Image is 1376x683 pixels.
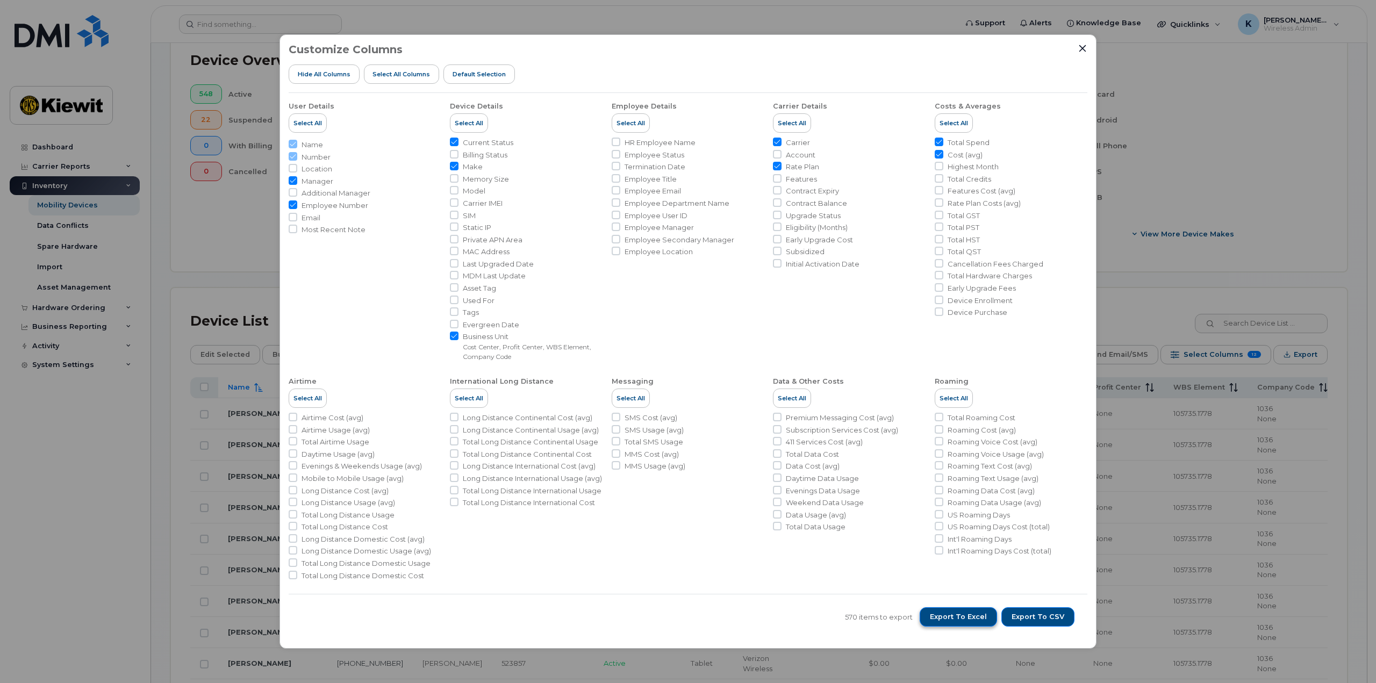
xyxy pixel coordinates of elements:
span: Select all Columns [372,70,430,78]
span: MAC Address [463,247,510,257]
span: Employee Email [625,186,681,196]
span: Employee User ID [625,211,687,221]
span: Business Unit [463,332,603,342]
span: Total Airtime Usage [302,437,369,447]
span: 570 items to export [845,612,913,622]
span: Static IP [463,222,491,233]
span: Roaming Text Usage (avg) [948,473,1038,484]
span: Upgrade Status [786,211,841,221]
span: Private APN Area [463,235,522,245]
div: Carrier Details [773,102,827,111]
iframe: Messenger Launcher [1329,636,1368,675]
span: Early Upgrade Fees [948,283,1016,293]
span: Make [463,162,483,172]
span: Employee Location [625,247,693,257]
span: Airtime Usage (avg) [302,425,370,435]
button: Select All [935,113,973,133]
span: Employee Number [302,200,368,211]
span: Long Distance Domestic Usage (avg) [302,546,431,556]
span: Early Upgrade Cost [786,235,853,245]
span: Cost (avg) [948,150,983,160]
span: Initial Activation Date [786,259,859,269]
span: Select All [940,119,968,127]
span: Airtime Cost (avg) [302,413,363,423]
span: Long Distance Usage (avg) [302,498,395,508]
span: Number [302,152,331,162]
span: Total Long Distance Continental Usage [463,437,598,447]
span: Total Data Usage [786,522,845,532]
span: Employee Title [625,174,677,184]
span: Select All [617,394,645,402]
span: Select All [778,394,806,402]
span: Features Cost (avg) [948,186,1015,196]
span: Total Long Distance Domestic Cost [302,571,424,581]
button: Export to Excel [920,607,997,627]
span: Export to CSV [1012,612,1064,622]
span: Rate Plan Costs (avg) [948,198,1021,209]
span: Total GST [948,211,980,221]
span: Select All [617,119,645,127]
span: Model [463,186,485,196]
div: Messaging [612,377,654,386]
span: Manager [302,176,333,186]
span: Select All [778,119,806,127]
span: Total QST [948,247,981,257]
span: Select All [293,394,322,402]
button: Select All [450,389,488,408]
span: Long Distance Cost (avg) [302,486,389,496]
span: SMS Cost (avg) [625,413,677,423]
span: 411 Services Cost (avg) [786,437,863,447]
span: Total Long Distance Domestic Usage [302,558,431,569]
span: Select All [940,394,968,402]
span: Location [302,164,332,174]
span: Contract Balance [786,198,847,209]
span: Employee Status [625,150,684,160]
span: Features [786,174,817,184]
button: Select All [612,113,650,133]
span: Email [302,213,320,223]
div: Costs & Averages [935,102,1001,111]
span: Roaming Text Cost (avg) [948,461,1032,471]
button: Select All [450,113,488,133]
span: Long Distance Continental Cost (avg) [463,413,592,423]
span: Select All [293,119,322,127]
span: MDM Last Update [463,271,526,281]
span: Total PST [948,222,979,233]
span: Employee Manager [625,222,694,233]
span: Roaming Data Cost (avg) [948,486,1035,496]
span: Roaming Voice Usage (avg) [948,449,1044,459]
h3: Customize Columns [289,44,403,55]
button: Close [1078,44,1087,53]
div: International Long Distance [450,377,554,386]
span: Total Long Distance Cost [302,522,388,532]
span: Total Credits [948,174,991,184]
span: Long Distance International Usage (avg) [463,473,602,484]
div: User Details [289,102,334,111]
div: Roaming [935,377,969,386]
span: Eligibility (Months) [786,222,848,233]
span: Data Usage (avg) [786,510,846,520]
small: Cost Center, Profit Center, WBS Element, Company Code [463,343,591,361]
div: Airtime [289,377,317,386]
span: Evergreen Date [463,320,519,330]
span: US Roaming Days Cost (total) [948,522,1050,532]
span: Used For [463,296,494,306]
span: Total Long Distance International Cost [463,498,595,508]
span: Highest Month [948,162,999,172]
span: Memory Size [463,174,509,184]
span: Default Selection [453,70,506,78]
span: Rate Plan [786,162,819,172]
span: Most Recent Note [302,225,365,235]
span: Cancellation Fees Charged [948,259,1043,269]
div: Data & Other Costs [773,377,844,386]
span: Long Distance Continental Usage (avg) [463,425,599,435]
span: Weekend Data Usage [786,498,864,508]
div: Device Details [450,102,503,111]
span: Employee Department Name [625,198,729,209]
span: Last Upgraded Date [463,259,534,269]
span: Total Spend [948,138,990,148]
button: Select all Columns [364,64,440,84]
span: Select All [455,119,483,127]
span: Additional Manager [302,188,370,198]
span: Current Status [463,138,513,148]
